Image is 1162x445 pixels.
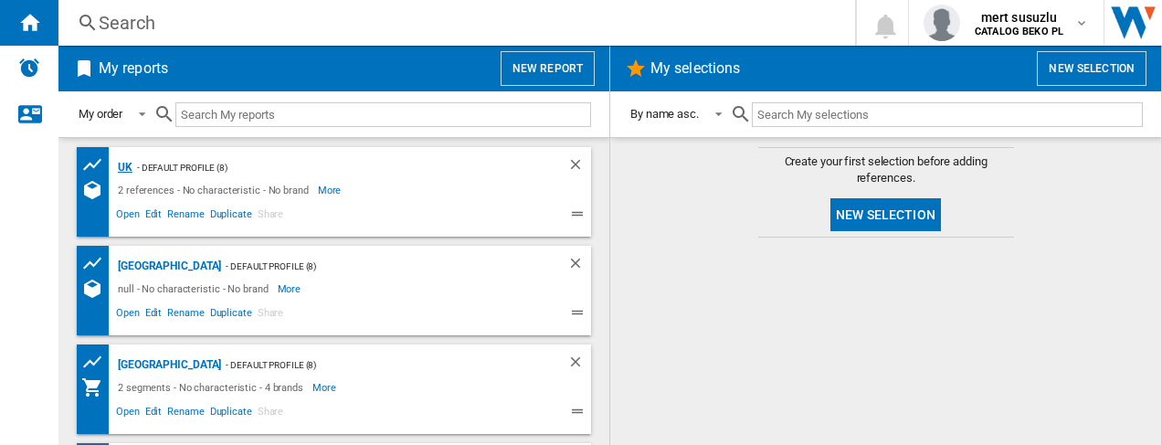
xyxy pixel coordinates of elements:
div: - Default profile (8) [132,156,531,179]
img: profile.jpg [924,5,960,41]
div: My Assortment [81,376,113,398]
div: Delete [567,354,591,376]
span: Rename [164,206,206,228]
div: Delete [567,255,591,278]
span: Duplicate [207,403,255,425]
div: [GEOGRAPHIC_DATA] [113,255,221,278]
span: mert susuzlu [975,8,1063,26]
img: alerts-logo.svg [18,57,40,79]
div: Prices and No. offers by retailer graph [81,351,113,374]
span: Share [255,304,287,326]
input: Search My reports [175,102,591,127]
span: Duplicate [207,206,255,228]
div: - Default profile (8) [221,354,531,376]
span: More [312,376,339,398]
span: Rename [164,403,206,425]
span: Edit [143,403,165,425]
div: By name asc. [630,107,699,121]
button: New selection [1037,51,1146,86]
span: Open [113,304,143,326]
span: Create your first selection before adding references. [758,154,1014,186]
span: Open [113,403,143,425]
span: Share [255,403,287,425]
div: 2 references - No characteristic - No brand [113,179,318,201]
span: Open [113,206,143,228]
span: Duplicate [207,304,255,326]
span: More [278,278,304,300]
button: New report [501,51,595,86]
span: More [318,179,344,201]
div: Delete [567,156,591,179]
input: Search My selections [752,102,1143,127]
span: Edit [143,304,165,326]
span: Rename [164,304,206,326]
b: CATALOG BEKO PL [975,26,1063,37]
div: - Default profile (8) [221,255,531,278]
div: Prices and No. offers by brand graph [81,252,113,275]
h2: My reports [95,51,172,86]
div: References [81,278,113,300]
div: References [81,179,113,201]
div: 2 segments - No characteristic - 4 brands [113,376,312,398]
div: UK [113,156,132,179]
div: null - No characteristic - No brand [113,278,278,300]
div: [GEOGRAPHIC_DATA] [113,354,221,376]
span: Share [255,206,287,228]
span: Edit [143,206,165,228]
div: Prices and No. offers by brand graph [81,154,113,176]
div: Search [99,10,808,36]
h2: My selections [647,51,744,86]
div: My order [79,107,122,121]
button: New selection [830,198,941,231]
